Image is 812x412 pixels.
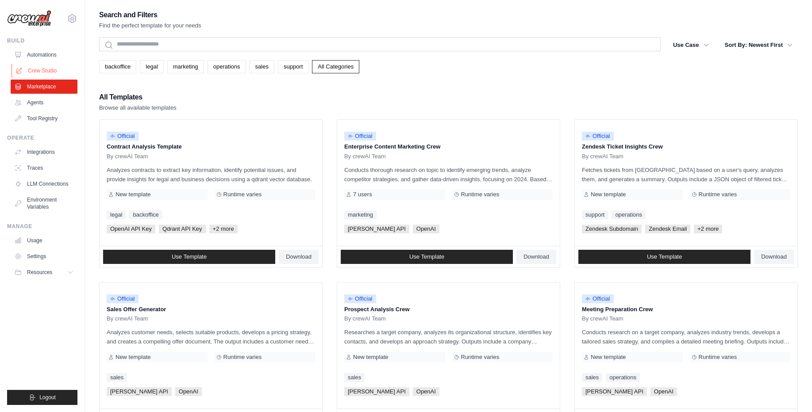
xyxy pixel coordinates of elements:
img: Logo [7,10,51,27]
a: Integrations [11,145,77,159]
a: legal [140,60,163,73]
span: Logout [39,394,56,401]
span: OpenAI API Key [107,225,155,233]
span: +2 more [694,225,722,233]
span: Qdrant API Key [159,225,206,233]
div: Build [7,37,77,44]
button: Sort By: Newest First [720,37,798,53]
span: Use Template [647,253,682,260]
a: Automations [11,48,77,62]
p: Browse all available templates [99,103,177,112]
span: By crewAI Team [582,153,623,160]
div: Manage [7,223,77,230]
span: +2 more [209,225,238,233]
a: sales [344,373,365,382]
a: operations [606,373,640,382]
a: Crew Studio [12,64,78,78]
p: Sales Offer Generator [107,305,315,314]
a: support [582,210,608,219]
span: Official [107,132,139,141]
span: 7 users [353,191,372,198]
span: New template [591,191,626,198]
a: legal [107,210,126,219]
p: Contract Analysis Template [107,142,315,151]
button: Resources [11,265,77,279]
span: By crewAI Team [344,153,386,160]
span: OpenAI [175,387,202,396]
span: [PERSON_NAME] API [107,387,172,396]
span: New template [115,191,150,198]
a: Download [279,250,319,264]
a: Download [516,250,556,264]
button: Use Case [668,37,714,53]
span: [PERSON_NAME] API [582,387,647,396]
a: backoffice [99,60,136,73]
button: Logout [7,390,77,405]
span: Official [344,132,376,141]
a: Use Template [103,250,275,264]
a: Marketplace [11,80,77,94]
span: [PERSON_NAME] API [344,225,409,233]
p: Analyzes contracts to extract key information, identify potential issues, and provide insights fo... [107,165,315,184]
a: Traces [11,161,77,175]
span: Runtime varies [699,191,737,198]
span: Zendesk Email [645,225,690,233]
h2: Search and Filters [99,9,201,21]
a: Use Template [341,250,513,264]
a: support [278,60,308,73]
span: Resources [27,269,52,276]
a: Usage [11,233,77,248]
a: LLM Connections [11,177,77,191]
span: By crewAI Team [107,153,148,160]
span: Official [582,132,614,141]
p: Meeting Preparation Crew [582,305,790,314]
span: Runtime varies [461,354,500,361]
span: New template [353,354,388,361]
p: Researches a target company, analyzes its organizational structure, identifies key contacts, and ... [344,328,553,346]
span: Download [286,253,312,260]
a: Settings [11,249,77,263]
span: New template [591,354,626,361]
span: Runtime varies [461,191,500,198]
span: Runtime varies [223,354,262,361]
a: backoffice [129,210,162,219]
span: By crewAI Team [582,315,623,322]
a: Download [754,250,794,264]
a: sales [107,373,127,382]
a: Agents [11,95,77,110]
span: Download [523,253,549,260]
span: By crewAI Team [107,315,148,322]
span: [PERSON_NAME] API [344,387,409,396]
span: Runtime varies [223,191,262,198]
a: marketing [344,210,377,219]
a: sales [250,60,274,73]
span: Official [344,294,376,303]
p: Find the perfect template for your needs [99,21,201,30]
span: Official [582,294,614,303]
span: OpenAI [413,387,439,396]
span: OpenAI [413,225,439,233]
p: Zendesk Ticket Insights Crew [582,142,790,151]
a: operations [612,210,646,219]
p: Fetches tickets from [GEOGRAPHIC_DATA] based on a user's query, analyzes them, and generates a su... [582,165,790,184]
p: Analyzes customer needs, selects suitable products, develops a pricing strategy, and creates a co... [107,328,315,346]
span: Use Template [172,253,207,260]
span: OpenAI [650,387,677,396]
span: Use Template [409,253,444,260]
a: operations [208,60,246,73]
span: By crewAI Team [344,315,386,322]
a: Tool Registry [11,111,77,126]
p: Conducts thorough research on topic to identify emerging trends, analyze competitor strategies, a... [344,165,553,184]
span: Download [761,253,787,260]
p: Enterprise Content Marketing Crew [344,142,553,151]
a: Environment Variables [11,193,77,214]
a: Use Template [578,250,750,264]
h2: All Templates [99,91,177,103]
div: Operate [7,134,77,141]
a: sales [582,373,602,382]
p: Conducts research on a target company, analyzes industry trends, develops a tailored sales strate... [582,328,790,346]
a: marketing [167,60,204,73]
span: New template [115,354,150,361]
a: All Categories [312,60,359,73]
p: Prospect Analysis Crew [344,305,553,314]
